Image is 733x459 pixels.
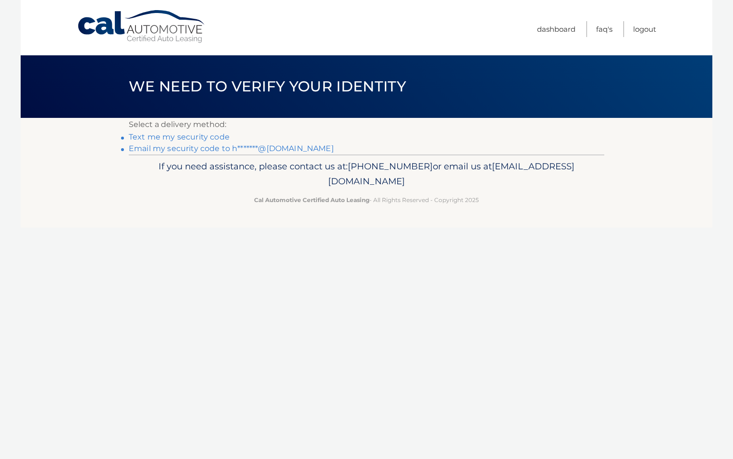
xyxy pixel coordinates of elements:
[135,159,598,190] p: If you need assistance, please contact us at: or email us at
[537,21,575,37] a: Dashboard
[348,161,433,172] span: [PHONE_NUMBER]
[129,118,604,131] p: Select a delivery method:
[77,10,207,44] a: Cal Automotive
[135,195,598,205] p: - All Rights Reserved - Copyright 2025
[633,21,656,37] a: Logout
[129,132,230,141] a: Text me my security code
[129,77,406,95] span: We need to verify your identity
[129,144,334,153] a: Email my security code to h*******@[DOMAIN_NAME]
[596,21,612,37] a: FAQ's
[254,196,369,204] strong: Cal Automotive Certified Auto Leasing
